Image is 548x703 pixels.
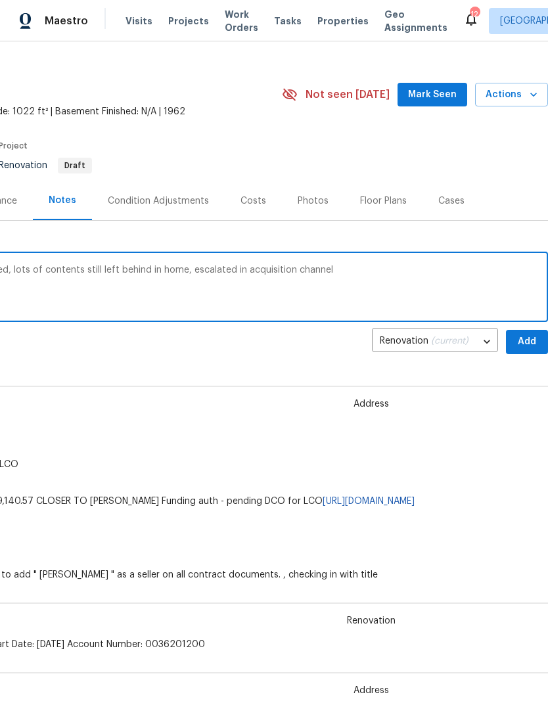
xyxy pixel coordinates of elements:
span: (current) [431,336,468,346]
div: Photos [298,194,329,208]
a: [URL][DOMAIN_NAME] [323,497,415,506]
span: Projects [168,14,209,28]
span: Renovation [339,614,403,627]
span: Draft [59,162,91,170]
div: Floor Plans [360,194,407,208]
span: Visits [126,14,152,28]
div: Renovation (current) [372,326,498,358]
div: Cases [438,194,465,208]
button: Add [506,330,548,354]
span: Properties [317,14,369,28]
span: Address [346,397,397,411]
div: Costs [240,194,266,208]
div: Notes [49,194,76,207]
span: Add [516,334,537,350]
span: Mark Seen [408,87,457,103]
span: Not seen [DATE] [306,88,390,101]
div: 12 [470,8,479,21]
span: Address [346,684,397,697]
button: Mark Seen [398,83,467,107]
span: Work Orders [225,8,258,34]
span: Tasks [274,16,302,26]
span: Maestro [45,14,88,28]
div: Condition Adjustments [108,194,209,208]
span: Geo Assignments [384,8,447,34]
span: Actions [486,87,537,103]
button: Actions [475,83,548,107]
